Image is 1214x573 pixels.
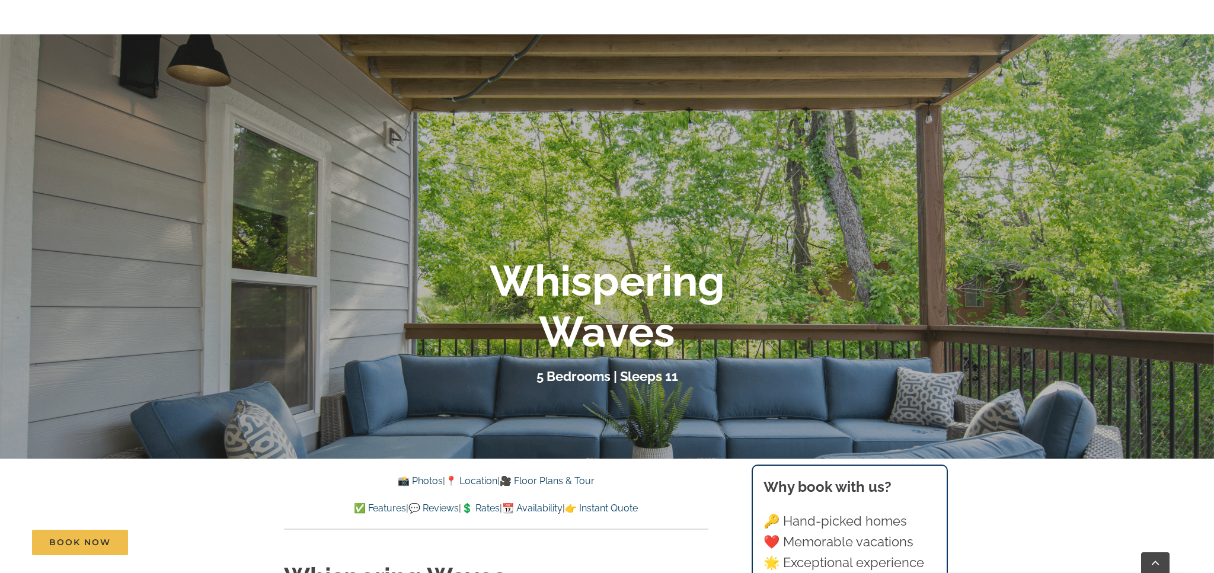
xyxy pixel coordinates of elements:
a: 💲 Rates [461,502,500,514]
h3: Why book with us? [763,476,937,498]
a: Book Now [32,530,128,555]
a: 🎥 Floor Plans & Tour [500,475,595,486]
p: | | | | [284,501,708,516]
a: 👉 Instant Quote [565,502,638,514]
h3: 5 Bedrooms | Sleeps 11 [536,369,678,384]
a: 💬 Reviews [408,502,459,514]
span: Book Now [49,537,111,548]
a: 📆 Availability [502,502,563,514]
b: Whispering Waves [490,255,725,357]
p: | | [284,473,708,489]
a: ✅ Features [354,502,406,514]
a: 📸 Photos [398,475,443,486]
a: 📍 Location [445,475,497,486]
